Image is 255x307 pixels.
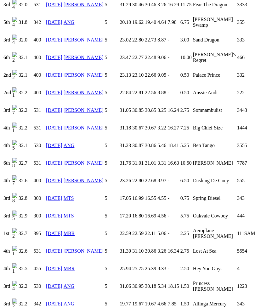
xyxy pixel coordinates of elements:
td: 4th [3,243,11,260]
a: [PERSON_NAME] [64,90,104,95]
td: 31.18 [119,119,131,136]
td: 0.75 [180,190,192,207]
a: MBR [64,266,75,271]
td: 3rd [3,190,11,207]
td: 3.22 [157,119,167,136]
td: Ben Tango [193,137,236,154]
td: 22.73 [144,31,156,48]
td: 2.75 [180,243,192,260]
td: 4.55 [157,190,167,207]
td: 16.99 [132,190,144,207]
a: [DATE] [46,160,62,166]
td: 31.76 [119,155,131,172]
td: 5 [105,190,119,207]
img: 8 [12,158,17,168]
td: Aeroplane [PERSON_NAME] [193,225,236,242]
td: 30.86 [144,137,156,154]
a: [DATE] [46,125,62,130]
td: 23.10 [132,67,144,84]
img: 1 [12,263,17,274]
a: [DATE] [46,72,62,78]
td: 32.7 [18,155,33,172]
td: - [167,67,179,84]
td: 31.23 [119,137,131,154]
td: 5 [105,243,119,260]
td: - [167,84,179,101]
td: 531 [33,119,45,136]
td: 32.2 [18,102,33,119]
td: Spring Diesel [193,190,236,207]
a: [PERSON_NAME] [64,178,104,183]
td: 22.80 [132,172,144,189]
td: 5 [105,278,119,295]
td: 400 [33,49,45,66]
td: 5th [3,14,11,31]
td: 3.31 [157,155,167,172]
td: 5 [105,49,119,66]
td: 3rd [3,207,11,224]
td: 5 [105,172,119,189]
td: 8.88 [157,84,167,101]
td: 5.75 [180,207,192,224]
td: 8.33 [157,260,167,277]
td: 22.48 [144,49,156,66]
td: 8.97 [157,172,167,189]
td: 342 [33,14,45,31]
a: [DATE] [46,283,62,289]
td: 6.75 [180,14,192,31]
td: 1st [3,225,11,242]
td: 4.56 [157,207,167,224]
td: 531 [33,102,45,119]
td: 32.2 [18,84,33,101]
td: 6.50 [180,172,192,189]
td: 5 [105,155,119,172]
td: 17.05 [119,190,131,207]
td: 2.50 [180,260,192,277]
a: [DATE] [46,107,62,113]
td: 23.47 [119,49,131,66]
td: 2.75 [180,102,192,119]
td: 22.11 [144,225,156,242]
a: [DATE] [46,2,62,7]
td: 25.94 [119,260,131,277]
a: [PERSON_NAME] [64,107,104,113]
td: 0.50 [180,67,192,84]
td: 32.0 [18,31,33,48]
td: Aussie Audi [193,84,236,101]
td: 32.1 [18,49,33,66]
td: 32.1 [18,137,33,154]
img: 2 [12,228,17,239]
a: [DATE] [46,195,62,201]
td: 22.68 [144,172,156,189]
a: [DATE] [46,231,62,236]
td: 5.06 [157,225,167,242]
td: 2nd [3,84,11,101]
td: 23.02 [119,31,131,48]
td: 395 [33,225,45,242]
img: 4 [12,17,17,28]
td: 10.00 [180,49,192,66]
td: 22.56 [144,84,156,101]
td: 30.87 [132,137,144,154]
td: 4th [3,119,11,136]
td: 6th [3,49,11,66]
td: 5 [105,31,119,48]
td: - [167,225,179,242]
img: 1 [12,123,17,133]
td: 8.87 [157,31,167,48]
td: 3.26 [157,243,167,260]
a: [DATE] [46,248,62,254]
td: 16.69 [144,207,156,224]
td: 22.66 [144,67,156,84]
td: 5 [105,14,119,31]
td: 3rd [3,31,11,48]
a: ANG [64,143,75,148]
a: ANG [64,301,75,306]
td: 23.13 [119,67,131,84]
td: 5 [105,137,119,154]
a: MBR [64,231,75,236]
td: 17.20 [119,207,131,224]
td: 3rd [3,102,11,119]
td: 530 [33,278,45,295]
td: 31.01 [132,155,144,172]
